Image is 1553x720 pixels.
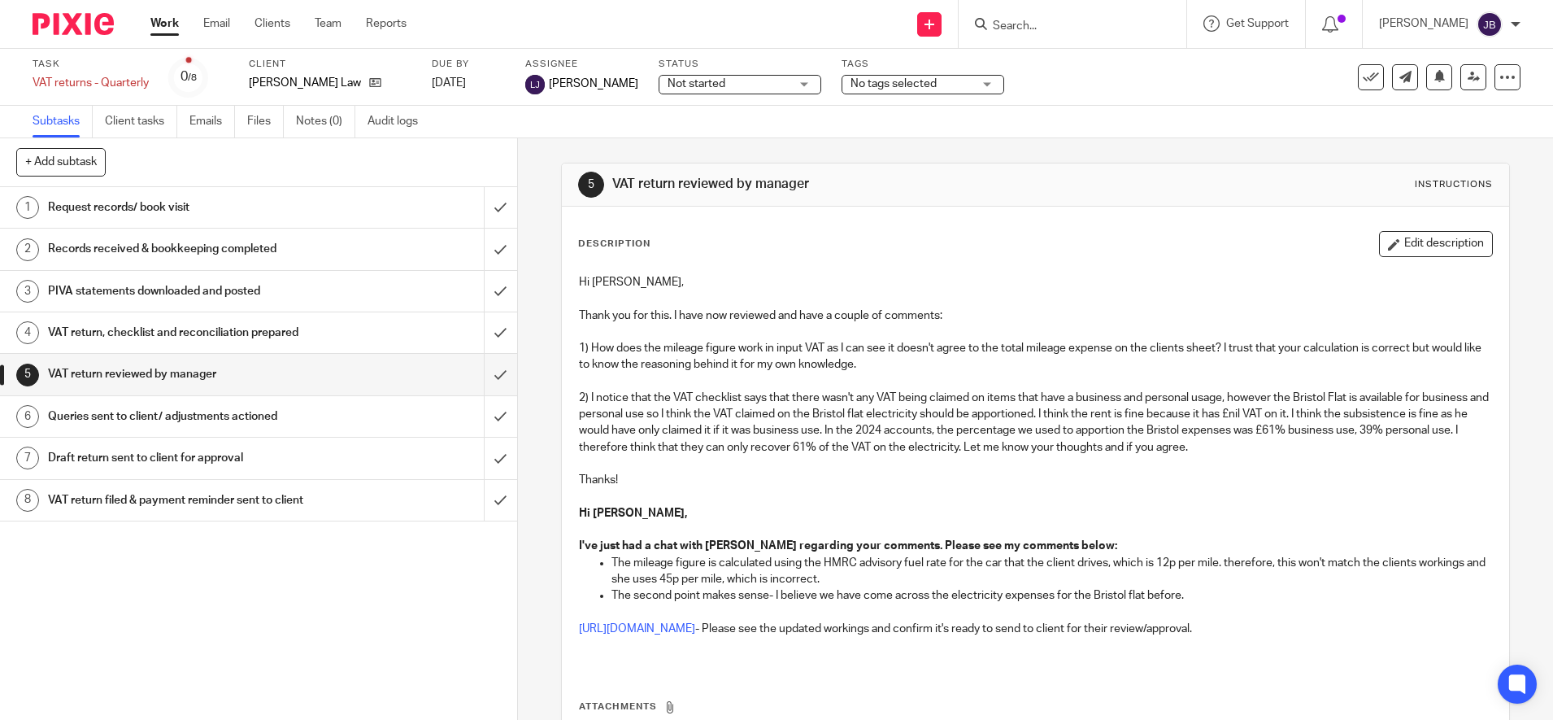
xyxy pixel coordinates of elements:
[579,623,695,635] a: [URL][DOMAIN_NAME]
[249,75,361,91] p: [PERSON_NAME] Law
[203,15,230,32] a: Email
[16,280,39,303] div: 3
[16,405,39,428] div: 6
[16,489,39,512] div: 8
[612,176,1070,193] h1: VAT return reviewed by manager
[368,106,430,137] a: Audit logs
[315,15,341,32] a: Team
[1379,231,1493,257] button: Edit description
[296,106,355,137] a: Notes (0)
[247,106,284,137] a: Files
[16,364,39,386] div: 5
[842,58,1004,71] label: Tags
[16,238,39,261] div: 2
[549,76,638,92] span: [PERSON_NAME]
[48,237,328,261] h1: Records received & bookkeeping completed
[181,68,197,86] div: 0
[579,340,1492,373] p: 1) How does the mileage figure work in input VAT as I can see it doesn't agree to the total milea...
[668,78,725,89] span: Not started
[48,488,328,513] h1: VAT return filed & payment reminder sent to client
[16,148,106,176] button: + Add subtask
[579,702,657,711] span: Attachments
[1477,11,1503,37] img: svg%3E
[1379,15,1468,32] p: [PERSON_NAME]
[611,587,1492,604] p: The second point makes sense- I believe we have come across the electricity expenses for the Bris...
[1415,178,1493,191] div: Instructions
[611,555,1492,588] p: The mileage figure is calculated using the HMRC advisory fuel rate for the car that the client dr...
[579,472,1492,488] p: Thanks!
[33,58,149,71] label: Task
[254,15,290,32] a: Clients
[1226,18,1289,29] span: Get Support
[991,20,1138,34] input: Search
[578,172,604,198] div: 5
[188,73,197,82] small: /8
[578,238,650,251] p: Description
[579,274,1492,290] p: Hi [PERSON_NAME],
[525,58,638,71] label: Assignee
[16,447,39,469] div: 7
[48,404,328,429] h1: Queries sent to client/ adjustments actioned
[579,308,1492,324] p: Thank you for this. I have now reviewed and have a couple of comments:
[48,362,328,386] h1: VAT return reviewed by manager
[659,58,821,71] label: Status
[33,75,149,91] div: VAT returns - Quarterly
[150,15,179,32] a: Work
[16,196,39,219] div: 1
[105,106,177,137] a: Client tasks
[48,321,328,345] h1: VAT return, checklist and reconciliation prepared
[579,390,1492,456] p: 2) I notice that the VAT checklist says that there wasn't any VAT being claimed on items that hav...
[48,446,328,470] h1: Draft return sent to client for approval
[33,13,114,35] img: Pixie
[366,15,407,32] a: Reports
[850,78,937,89] span: No tags selected
[579,508,687,519] strong: Hi [PERSON_NAME],
[579,621,1492,637] p: - Please see the updated workings and confirm it's ready to send to client for their review/appro...
[432,58,505,71] label: Due by
[579,540,1117,552] strong: I've just had a chat with [PERSON_NAME] regarding your comments. Please see my comments below:
[16,321,39,344] div: 4
[189,106,235,137] a: Emails
[525,75,545,94] img: svg%3E
[33,106,93,137] a: Subtasks
[48,195,328,220] h1: Request records/ book visit
[432,77,466,89] span: [DATE]
[48,279,328,303] h1: PIVA statements downloaded and posted
[249,58,411,71] label: Client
